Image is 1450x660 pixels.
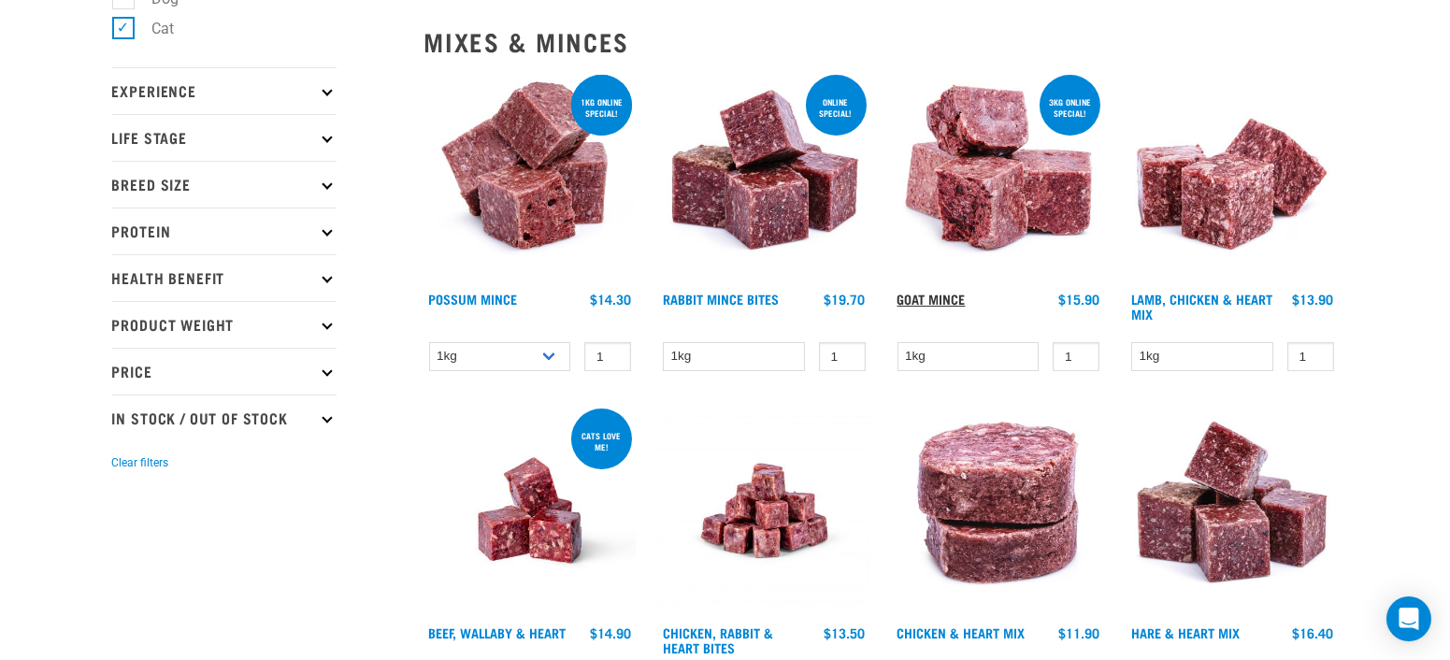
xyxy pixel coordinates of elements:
button: Clear filters [112,454,169,471]
p: Protein [112,208,337,254]
a: Possum Mince [429,295,518,302]
div: 3kg online special! [1040,88,1100,127]
label: Cat [122,17,182,40]
div: ONLINE SPECIAL! [806,88,867,127]
input: 1 [1287,342,1334,371]
h2: Mixes & Minces [424,27,1339,56]
div: $19.70 [825,292,866,307]
a: Lamb, Chicken & Heart Mix [1131,295,1272,317]
div: $13.50 [825,625,866,640]
input: 1 [819,342,866,371]
div: $11.90 [1058,625,1099,640]
a: Beef, Wallaby & Heart [429,629,567,636]
div: $15.90 [1058,292,1099,307]
a: Chicken & Heart Mix [897,629,1026,636]
div: $14.30 [590,292,631,307]
img: 1077 Wild Goat Mince 01 [893,71,1105,283]
a: Rabbit Mince Bites [663,295,779,302]
input: 1 [584,342,631,371]
p: Life Stage [112,114,337,161]
p: Product Weight [112,301,337,348]
a: Chicken, Rabbit & Heart Bites [663,629,773,651]
p: Experience [112,67,337,114]
p: Price [112,348,337,395]
img: Pile Of Cubed Hare Heart For Pets [1127,405,1339,617]
p: Health Benefit [112,254,337,301]
img: Chicken Rabbit Heart 1609 [658,405,870,617]
img: 1102 Possum Mince 01 [424,71,637,283]
a: Goat Mince [897,295,966,302]
img: Whole Minced Rabbit Cubes 01 [658,71,870,283]
div: Cats love me! [571,422,632,461]
a: Hare & Heart Mix [1131,629,1240,636]
input: 1 [1053,342,1099,371]
div: Open Intercom Messenger [1386,596,1431,641]
img: 1124 Lamb Chicken Heart Mix 01 [1127,71,1339,283]
div: 1kg online special! [571,88,632,127]
div: $14.90 [590,625,631,640]
div: $16.40 [1293,625,1334,640]
div: $13.90 [1293,292,1334,307]
p: Breed Size [112,161,337,208]
img: Raw Essentials 2024 July2572 Beef Wallaby Heart [424,405,637,617]
img: Chicken and Heart Medallions [893,405,1105,617]
p: In Stock / Out Of Stock [112,395,337,441]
